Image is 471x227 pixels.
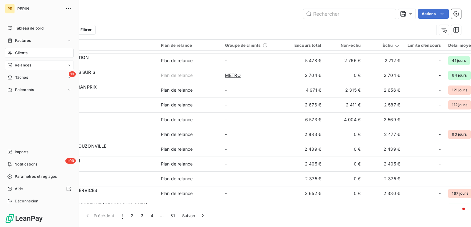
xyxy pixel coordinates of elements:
img: Logo LeanPay [5,213,43,223]
td: 4 004 € [325,112,364,127]
span: Aide [15,186,23,192]
span: - [439,58,441,64]
td: 2 411 € [325,98,364,112]
button: 1 [118,209,127,222]
div: Limite d’encours [408,43,441,48]
iframe: Intercom live chat [450,206,465,221]
span: - [439,131,441,137]
span: A040973 [43,193,154,200]
span: 19 [69,71,76,77]
td: 2 883 € [285,127,325,142]
td: 2 766 € [325,53,364,68]
span: Déconnexion [15,198,39,204]
button: Précédent [81,209,118,222]
td: 2 375 € [285,171,325,186]
span: 64 jours [448,71,470,80]
button: 4 [147,209,157,222]
span: … [157,211,167,221]
span: - [225,146,227,152]
span: - [225,161,227,166]
span: OR39426 [43,164,154,170]
div: Non-échu [329,43,361,48]
div: Plan de relance [161,102,193,108]
span: OS40560 [43,105,154,111]
span: - [439,117,441,123]
td: 2 405 € [285,157,325,171]
span: - [439,72,441,78]
td: 2 569 € [364,112,404,127]
span: C212325 [43,120,154,126]
a: Clients [5,48,74,58]
td: 4 971 € [285,83,325,98]
span: - [225,132,227,137]
td: 0 € [325,171,364,186]
span: 90 jours [448,130,470,139]
span: Paramètres et réglages [15,174,57,179]
td: 2 375 € [364,171,404,186]
span: 112 jours [448,100,471,110]
div: Encours total [289,43,321,48]
span: - [225,102,227,107]
td: 5 478 € [285,53,325,68]
div: Plan de relance [161,146,193,152]
span: 67 jours [448,204,470,213]
td: 2 477 € [364,127,404,142]
span: +99 [65,158,76,164]
a: Aide [5,184,74,194]
td: 0 € [325,186,364,201]
button: 3 [137,209,147,222]
span: - [225,87,227,93]
div: Plan de relance [161,72,193,78]
button: 2 [127,209,137,222]
span: - [225,191,227,196]
span: A005491 [43,134,154,141]
td: 6 573 € [285,112,325,127]
span: H041632 [43,75,154,82]
td: 13 507 € [325,201,364,216]
td: 2 439 € [285,142,325,157]
div: Plan de relance [161,43,218,48]
a: Paiements [5,85,74,95]
span: Tâches [15,75,28,80]
div: Plan de relance [161,87,193,93]
a: Tableau de bord [5,23,74,33]
button: Suivant [178,209,210,222]
span: Paiements [15,87,34,93]
a: 19Tâches [5,73,74,82]
a: Factures [5,36,74,46]
span: PERIN [17,6,62,11]
span: Relances [15,62,31,68]
span: 1 [122,213,123,219]
button: 51 [167,209,178,222]
button: Actions [418,9,449,19]
span: 121 jours [448,86,471,95]
div: PE [5,4,15,14]
td: 0 € [325,127,364,142]
span: T004300 [43,61,154,67]
span: C039824 [43,90,154,96]
div: Plan de relance [161,161,193,167]
span: M030195 [43,149,154,155]
a: Relances [5,60,74,70]
span: - [439,190,441,197]
td: 0 € [325,157,364,171]
td: 2 676 € [285,98,325,112]
td: 0 € [325,142,364,157]
a: Imports [5,147,74,157]
span: - [225,117,227,122]
input: Rechercher [303,9,396,19]
div: Plan de relance [161,176,193,182]
td: 2 712 € [364,53,404,68]
span: OS43387 [43,179,154,185]
td: 2 704 € [364,68,404,83]
td: 2 330 € [364,186,404,201]
td: 15 820 € [285,201,325,216]
td: 2 587 € [364,98,404,112]
span: - [439,176,441,182]
td: 2 439 € [364,142,404,157]
span: Tableau de bord [15,26,43,31]
td: 2 313 € [364,201,404,216]
span: - [225,58,227,63]
div: Plan de relance [161,117,193,123]
span: Clients [15,50,27,56]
